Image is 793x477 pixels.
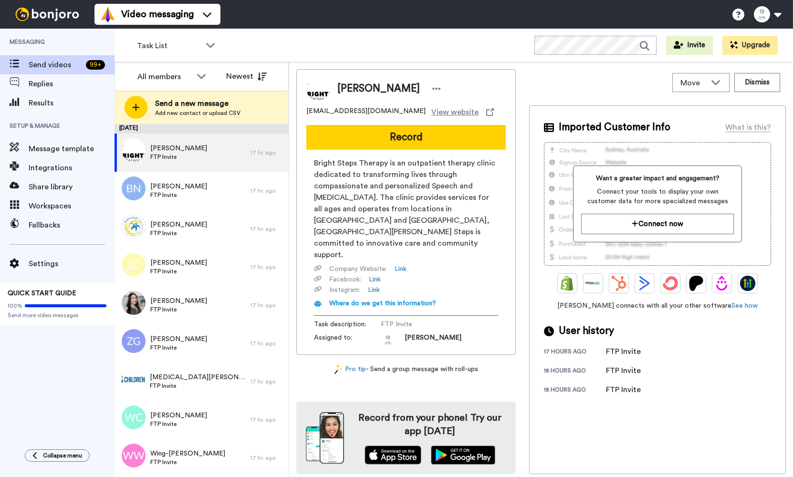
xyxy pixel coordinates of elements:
[581,174,734,183] span: Want a greater impact and engagement?
[29,258,115,270] span: Settings
[29,219,115,231] span: Fallbacks
[25,449,90,462] button: Collapse menu
[329,264,387,274] span: Company Website :
[29,97,115,109] span: Results
[122,291,146,315] img: 50c8870c-742a-4671-b9fd-180805bdc4b7.jpg
[150,153,207,161] span: FTP Invite
[122,253,146,277] img: zc.png
[666,36,713,55] a: Invite
[329,300,436,307] span: Where do we get this information?
[314,333,381,347] span: Assigned to:
[8,290,76,297] span: QUICK START GUIDE
[150,191,207,199] span: FTP Invite
[329,275,361,284] span: Facebook :
[155,98,240,109] span: Send a new message
[381,320,471,329] span: FTP Invite
[122,405,146,429] img: wc.png
[395,264,407,274] a: Link
[369,275,381,284] a: Link
[368,285,380,295] a: Link
[137,40,201,52] span: Task List
[581,214,734,234] button: Connect now
[354,411,506,438] h4: Record from your phone! Try our app [DATE]
[29,162,115,174] span: Integrations
[296,364,516,374] div: - Send a group message with roll-ups
[121,367,145,391] img: e51c9866-b7f4-4be8-8a09-c39020af0677.png
[250,225,284,233] div: 17 hr. ago
[155,109,240,117] span: Add new contact or upload CSV
[637,276,652,291] img: ActiveCampaign
[150,258,207,268] span: [PERSON_NAME]
[250,187,284,195] div: 17 hr. ago
[731,302,758,309] a: See how
[365,446,421,465] img: appstore
[150,334,207,344] span: [PERSON_NAME]
[150,420,207,428] span: FTP Invite
[334,364,343,374] img: magic-wand.svg
[150,344,207,352] span: FTP Invite
[544,301,771,311] span: [PERSON_NAME] connects with all your other software
[405,333,461,347] span: [PERSON_NAME]
[611,276,626,291] img: Hubspot
[663,276,678,291] img: ConvertKit
[250,378,284,385] div: 17 hr. ago
[734,73,780,92] button: Dismiss
[29,181,115,193] span: Share library
[725,122,771,133] div: What is this?
[250,149,284,156] div: 17 hr. ago
[29,143,115,155] span: Message template
[722,36,778,55] button: Upgrade
[150,306,207,313] span: FTP Invite
[150,182,207,191] span: [PERSON_NAME]
[29,78,115,90] span: Replies
[606,346,654,357] div: FTP Invite
[250,263,284,271] div: 17 hr. ago
[559,324,614,338] span: User history
[122,215,146,238] img: b02c0ff9-e0df-4537-a045-96a6e0443d28.png
[306,77,330,101] img: Image of Marina Wardlow
[29,59,82,71] span: Send videos
[314,157,498,260] span: Bright Steps Therapy is an outpatient therapy clinic dedicated to transforming lives through comp...
[585,276,601,291] img: Ontraport
[606,365,654,376] div: FTP Invite
[150,144,207,153] span: [PERSON_NAME]
[150,296,207,306] span: [PERSON_NAME]
[680,77,706,89] span: Move
[334,364,366,374] a: Pro tip
[122,329,146,353] img: zg.png
[306,106,426,118] span: [EMAIL_ADDRESS][DOMAIN_NAME]
[544,386,606,395] div: 18 hours ago
[86,60,105,70] div: 99 +
[122,138,146,162] img: 6927710f-b652-492e-a10d-7a9ac4004bc5.jpg
[150,268,207,275] span: FTP Invite
[121,8,194,21] span: Video messaging
[250,340,284,347] div: 17 hr. ago
[381,333,395,347] img: 0cdba2d7-1443-4677-9691-2502d3c84570-1758059421.jpg
[150,458,225,466] span: FTP Invite
[329,285,360,295] span: Instagram :
[250,416,284,424] div: 17 hr. ago
[150,411,207,420] span: [PERSON_NAME]
[29,200,115,212] span: Workspaces
[150,229,207,237] span: FTP Invite
[11,8,83,21] img: bj-logo-header-white.svg
[122,444,146,467] img: ww.png
[431,446,495,465] img: playstore
[150,382,246,390] span: FTP Invite
[250,301,284,309] div: 17 hr. ago
[122,176,146,200] img: bn.png
[544,348,606,357] div: 17 hours ago
[337,82,420,96] span: [PERSON_NAME]
[306,125,506,150] button: Record
[150,373,246,382] span: [MEDICAL_DATA][PERSON_NAME]
[219,67,274,86] button: Newest
[8,302,22,310] span: 100%
[714,276,730,291] img: Drip
[314,320,381,329] span: Task description :
[137,71,192,83] div: All members
[560,276,575,291] img: Shopify
[306,412,344,464] img: download
[8,311,107,319] span: Send more video messages
[544,367,606,376] div: 18 hours ago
